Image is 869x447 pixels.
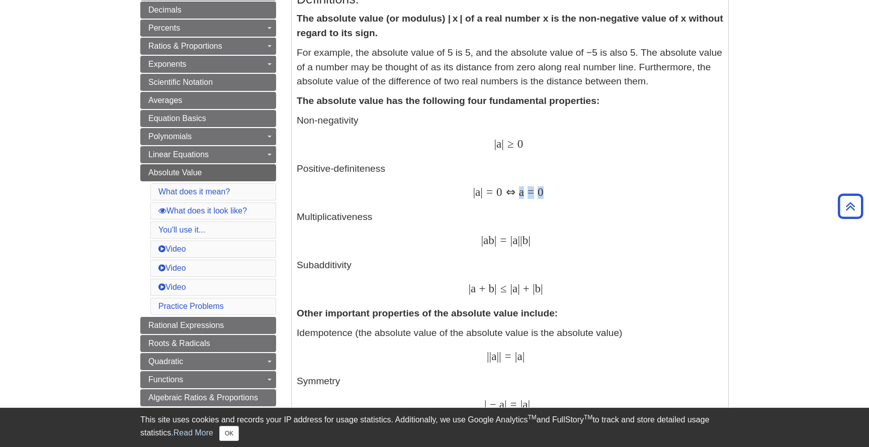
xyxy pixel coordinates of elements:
[520,234,523,247] span: |
[483,185,493,198] span: =
[494,137,496,150] span: |
[501,350,511,363] span: =
[140,92,276,109] a: Averages
[523,350,525,363] span: |
[173,428,213,437] a: Read More
[504,398,507,411] span: |
[507,398,517,411] span: =
[488,234,494,247] span: b
[512,234,517,247] span: a
[496,234,506,247] span: =
[501,137,504,150] span: |
[528,234,531,247] span: |
[140,2,276,19] a: Decimals
[140,74,276,91] a: Scientific Notation
[297,95,599,106] strong: The absolute value has the following four fundamental properties:
[520,398,523,411] span: |
[140,371,276,388] a: Functions
[834,199,866,213] a: Back to Top
[297,308,558,318] strong: Other important properties of the absolute value include:
[484,398,487,411] span: |
[533,282,535,295] span: |
[584,414,592,421] sup: TM
[520,282,530,295] span: +
[517,234,520,247] span: |
[528,414,536,421] sup: TM
[468,282,471,295] span: |
[140,353,276,370] a: Quadratic
[496,350,499,363] span: |
[148,393,258,402] span: Algebraic Ratios & Proportions
[483,234,488,247] span: a
[524,185,534,198] span: =
[471,282,476,295] span: a
[515,185,524,198] span: a
[148,150,209,159] span: Linear Equations
[158,206,247,215] a: What does it look like?
[504,137,514,150] span: ≥
[523,234,529,247] span: b
[485,282,494,295] span: b
[148,375,183,384] span: Functions
[481,234,483,247] span: |
[140,164,276,181] a: Absolute Value
[517,282,520,295] span: |
[297,13,723,38] strong: The absolute value (or modulus) | x | of a real number x is the non-negative value of x without r...
[140,128,276,145] a: Polynomials
[140,56,276,73] a: Exponents
[497,282,507,295] span: ≤
[512,282,517,295] span: a
[148,114,206,123] span: Equation Basics
[158,187,230,196] a: What does it mean?
[140,414,729,441] div: This site uses cookies and records your IP address for usage statistics. Additionally, we use Goo...
[475,185,480,198] span: a
[487,398,496,411] span: −
[148,6,182,14] span: Decimals
[489,350,492,363] span: |
[510,282,512,295] span: |
[487,350,489,363] span: |
[148,339,210,348] span: Roots & Radicals
[140,146,276,163] a: Linear Equations
[523,398,528,411] span: a
[140,110,276,127] a: Equation Basics
[140,38,276,55] a: Ratios & Proportions
[496,398,504,411] span: a
[148,96,182,104] span: Averages
[535,282,541,295] span: b
[297,114,723,297] p: Non-negativity Positive-definiteness Multiplicativeness Subadditivity
[494,234,497,247] span: |
[148,60,187,68] span: Exponents
[148,357,183,366] span: Quadratic
[534,185,544,198] span: 0
[493,185,502,198] span: 0
[480,185,483,198] span: |
[499,350,501,363] span: |
[502,185,515,198] span: ⇔
[473,185,475,198] span: |
[148,168,202,177] span: Absolute Value
[515,350,517,363] span: |
[148,132,192,141] span: Polynomials
[297,46,723,89] p: For example, the absolute value of 5 is 5, and the absolute value of −5 is also 5. The absolute v...
[148,24,180,32] span: Percents
[140,20,276,37] a: Percents
[476,282,485,295] span: +
[148,42,222,50] span: Ratios & Proportions
[517,350,522,363] span: a
[496,137,501,150] span: a
[528,398,531,411] span: |
[514,137,524,150] span: 0
[140,335,276,352] a: Roots & Radicals
[219,426,239,441] button: Close
[541,282,543,295] span: |
[158,302,224,310] a: Practice Problems
[491,350,496,363] span: a
[140,389,276,406] a: Algebraic Ratios & Proportions
[494,282,497,295] span: |
[148,78,213,86] span: Scientific Notation
[158,264,186,272] a: Video
[148,321,224,329] span: Rational Expressions
[140,317,276,334] a: Rational Expressions
[510,234,513,247] span: |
